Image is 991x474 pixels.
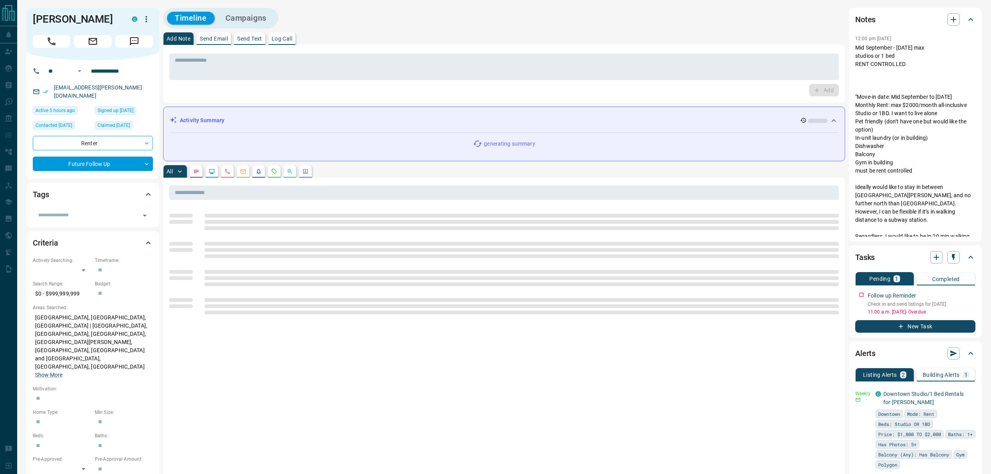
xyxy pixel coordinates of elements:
[863,372,897,378] p: Listing Alerts
[209,168,215,175] svg: Lead Browsing Activity
[240,168,246,175] svg: Emails
[907,410,934,418] span: Mode: Rent
[855,36,891,41] p: 12:00 pm [DATE]
[271,168,277,175] svg: Requests
[855,44,975,273] p: Mid September - [DATE] max studios or 1 bed RENT CONTROLLED "Move-in date: Mid September to [DATE...
[33,304,153,311] p: Areas Searched:
[33,280,91,287] p: Search Range:
[932,276,960,282] p: Completed
[855,320,975,333] button: New Task
[869,276,890,282] p: Pending
[132,16,137,22] div: condos.ca
[95,432,153,439] p: Baths:
[95,280,153,287] p: Budget:
[964,372,968,378] p: 1
[33,432,91,439] p: Beds:
[193,168,199,175] svg: Notes
[33,157,153,171] div: Future Follow Up
[218,12,274,25] button: Campaigns
[287,168,293,175] svg: Opportunities
[855,251,875,264] h2: Tasks
[43,89,48,94] svg: Email Verified
[895,276,898,282] p: 1
[855,390,871,397] p: Weekly
[35,371,62,379] button: Show More
[256,168,262,175] svg: Listing Alerts
[878,430,941,438] span: Price: $1,800 TO $2,000
[33,237,58,249] h2: Criteria
[876,391,881,397] div: condos.ca
[224,168,231,175] svg: Calls
[36,121,72,129] span: Contacted [DATE]
[33,409,91,416] p: Home Type:
[167,12,215,25] button: Timeline
[868,301,975,308] p: Check in and send listings for [DATE]
[855,10,975,29] div: Notes
[98,121,130,129] span: Claimed [DATE]
[33,185,153,204] div: Tags
[33,106,91,117] div: Fri Aug 15 2025
[33,385,153,392] p: Motivation:
[170,113,838,128] div: Activity Summary
[33,188,49,201] h2: Tags
[868,292,916,300] p: Follow up Reminder
[54,84,142,99] a: [EMAIL_ADDRESS][PERSON_NAME][DOMAIN_NAME]
[33,311,153,381] p: [GEOGRAPHIC_DATA], [GEOGRAPHIC_DATA], [GEOGRAPHIC_DATA] | [GEOGRAPHIC_DATA], [GEOGRAPHIC_DATA], [...
[167,169,173,174] p: All
[33,287,91,300] p: $0 - $999,999,999
[33,456,91,463] p: Pre-Approved:
[33,13,120,25] h1: [PERSON_NAME]
[923,372,960,378] p: Building Alerts
[167,36,190,41] p: Add Note
[855,13,876,26] h2: Notes
[95,257,153,264] p: Timeframe:
[855,397,861,403] svg: Email
[878,451,949,458] span: Balcony (Any): Has Balcony
[855,347,876,360] h2: Alerts
[855,248,975,267] div: Tasks
[33,121,91,132] div: Fri Jul 25 2025
[95,456,153,463] p: Pre-Approval Amount:
[98,107,133,114] span: Signed up [DATE]
[95,409,153,416] p: Min Size:
[33,233,153,252] div: Criteria
[95,106,153,117] div: Sun Jan 05 2025
[302,168,309,175] svg: Agent Actions
[33,35,70,48] span: Call
[237,36,262,41] p: Send Text
[139,210,150,221] button: Open
[868,308,975,315] p: 11:00 a.m. [DATE] - Overdue
[200,36,228,41] p: Send Email
[855,344,975,363] div: Alerts
[115,35,153,48] span: Message
[180,116,224,125] p: Activity Summary
[902,372,905,378] p: 2
[33,257,91,264] p: Actively Searching:
[878,420,930,428] span: Beds: Studio OR 1BD
[878,410,900,418] span: Downtown
[33,136,153,150] div: Renter
[74,35,112,48] span: Email
[956,451,964,458] span: Gym
[948,430,973,438] span: Baths: 1+
[75,66,84,76] button: Open
[878,461,897,469] span: Polygon
[95,121,153,132] div: Sun Jan 05 2025
[36,107,75,114] span: Active 5 hours ago
[272,36,292,41] p: Log Call
[878,440,916,448] span: Has Photos: 5+
[883,391,964,405] a: Downtown Studio/1 Bed Rentals for [PERSON_NAME]
[484,140,535,148] p: generating summary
